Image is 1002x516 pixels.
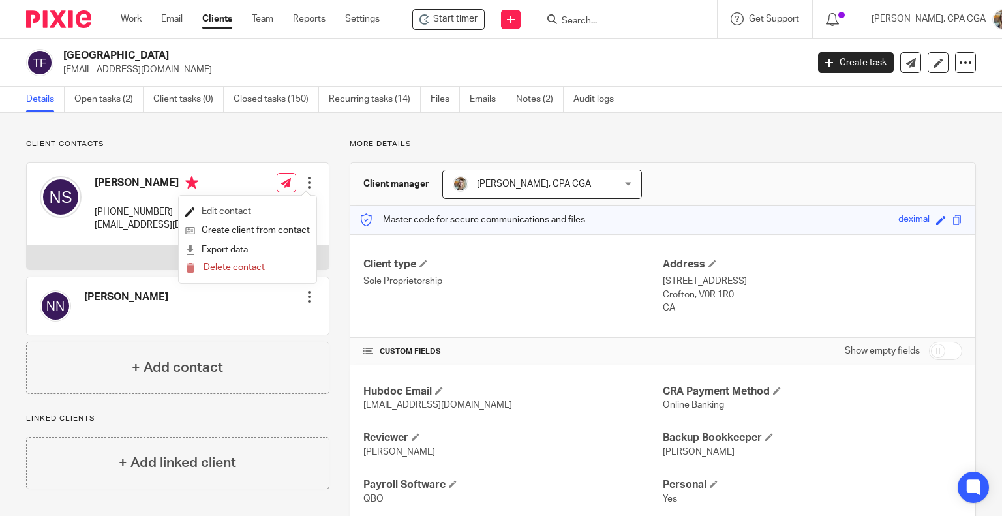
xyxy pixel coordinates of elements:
h4: Client type [363,258,663,271]
span: [PERSON_NAME] [363,448,435,457]
p: Master code for secure communications and files [360,213,585,226]
span: QBO [363,494,384,504]
h4: CRA Payment Method [663,385,962,399]
span: Delete contact [204,263,265,272]
p: [STREET_ADDRESS] [663,275,962,288]
a: Client tasks (0) [153,87,224,112]
h4: [PERSON_NAME] [84,290,168,304]
p: Linked clients [26,414,329,424]
a: Export data [185,241,310,260]
a: Team [252,12,273,25]
a: Work [121,12,142,25]
a: Settings [345,12,380,25]
div: Tatlo Road Farm [412,9,485,30]
span: [PERSON_NAME] [663,448,735,457]
h4: + Add contact [132,357,223,378]
a: Open tasks (2) [74,87,144,112]
span: Get Support [749,14,799,23]
a: Create client from contact [185,221,310,240]
button: Delete contact [185,260,265,277]
h4: CUSTOM FIELDS [363,346,663,357]
span: Start timer [433,12,478,26]
h4: Backup Bookkeeper [663,431,962,445]
img: svg%3E [40,290,71,322]
p: Client contacts [26,139,329,149]
h3: Client manager [363,177,429,190]
p: Crofton, V0R 1R0 [663,288,962,301]
p: Sole Proprietorship [363,275,663,288]
p: [PHONE_NUMBER] [95,205,243,219]
img: svg%3E [26,49,53,76]
span: Yes [663,494,677,504]
a: Files [431,87,460,112]
a: Notes (2) [516,87,564,112]
a: Emails [470,87,506,112]
a: Email [161,12,183,25]
span: Online Banking [663,401,724,410]
h4: Address [663,258,962,271]
a: Audit logs [573,87,624,112]
h4: Payroll Software [363,478,663,492]
h2: [GEOGRAPHIC_DATA] [63,49,652,63]
a: Edit contact [185,202,310,221]
h4: [PERSON_NAME] [95,176,243,192]
a: Reports [293,12,326,25]
p: [EMAIL_ADDRESS][DOMAIN_NAME] [63,63,798,76]
input: Search [560,16,678,27]
p: [EMAIL_ADDRESS][DOMAIN_NAME] [95,219,243,232]
p: [PERSON_NAME], CPA CGA [872,12,986,25]
a: Details [26,87,65,112]
img: Chrissy%20McGale%20Bio%20Pic%201.jpg [453,176,468,192]
div: deximal [898,213,930,228]
img: Pixie [26,10,91,28]
label: Show empty fields [845,344,920,357]
a: Clients [202,12,232,25]
h4: + Add linked client [119,453,236,473]
a: Closed tasks (150) [234,87,319,112]
a: Recurring tasks (14) [329,87,421,112]
img: svg%3E [40,176,82,218]
p: More details [350,139,976,149]
span: [PERSON_NAME], CPA CGA [477,179,591,189]
a: Create task [818,52,894,73]
h4: Personal [663,478,962,492]
h4: Hubdoc Email [363,385,663,399]
h4: Reviewer [363,431,663,445]
p: CA [663,301,962,314]
span: [EMAIL_ADDRESS][DOMAIN_NAME] [363,401,512,410]
i: Primary [185,176,198,189]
